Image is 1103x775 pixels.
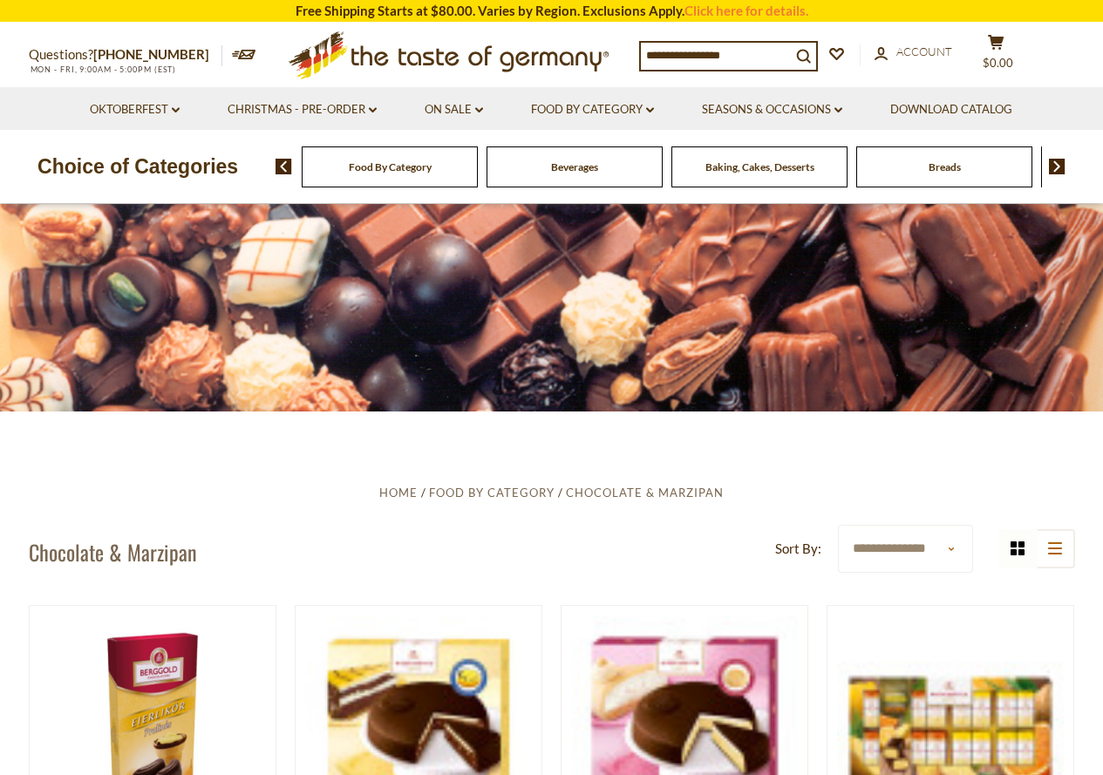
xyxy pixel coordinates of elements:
img: previous arrow [276,159,292,174]
a: Account [875,43,952,62]
span: $0.00 [983,56,1013,70]
a: Breads [929,160,961,173]
a: Christmas - PRE-ORDER [228,100,377,119]
a: Oktoberfest [90,100,180,119]
a: Food By Category [429,486,555,500]
a: Food By Category [531,100,654,119]
a: Food By Category [349,160,432,173]
a: Download Catalog [890,100,1012,119]
a: Beverages [551,160,598,173]
span: MON - FRI, 9:00AM - 5:00PM (EST) [29,65,177,74]
label: Sort By: [775,538,821,560]
a: Baking, Cakes, Desserts [705,160,814,173]
a: Seasons & Occasions [702,100,842,119]
button: $0.00 [970,34,1023,78]
a: On Sale [425,100,483,119]
a: Home [379,486,418,500]
span: Account [896,44,952,58]
img: next arrow [1049,159,1066,174]
a: Chocolate & Marzipan [566,486,724,500]
a: Click here for details. [684,3,808,18]
a: [PHONE_NUMBER] [93,46,209,62]
h1: Chocolate & Marzipan [29,539,197,565]
p: Questions? [29,44,222,66]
